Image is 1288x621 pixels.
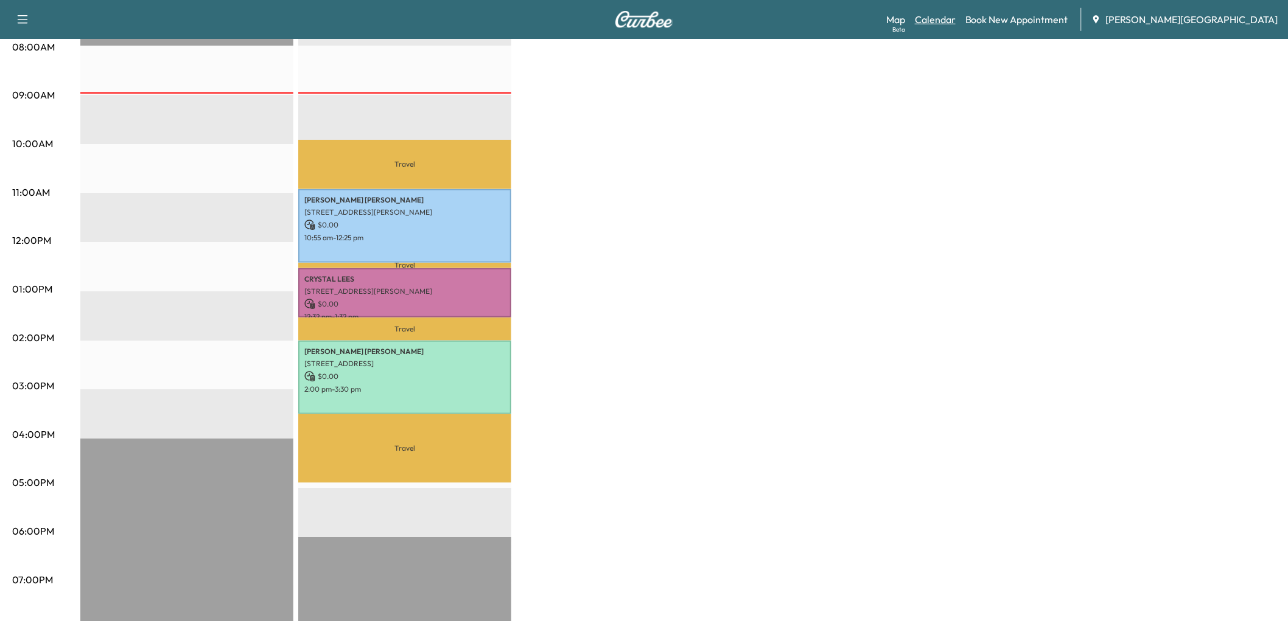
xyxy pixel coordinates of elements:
p: [STREET_ADDRESS][PERSON_NAME] [304,207,505,217]
p: CRYSTAL LEES [304,274,505,284]
p: $ 0.00 [304,220,505,231]
p: 09:00AM [12,88,55,102]
p: 06:00PM [12,524,54,538]
p: 05:00PM [12,475,54,490]
p: $ 0.00 [304,299,505,310]
p: Travel [298,317,511,341]
p: Travel [298,414,511,483]
p: Travel [298,140,511,189]
p: 08:00AM [12,40,55,54]
p: [STREET_ADDRESS][PERSON_NAME] [304,286,505,296]
a: Calendar [915,12,956,27]
p: [PERSON_NAME] [PERSON_NAME] [304,195,505,205]
p: 07:00PM [12,572,53,587]
p: 12:00PM [12,233,51,248]
span: [PERSON_NAME][GEOGRAPHIC_DATA] [1106,12,1278,27]
p: [STREET_ADDRESS] [304,359,505,369]
p: 03:00PM [12,378,54,393]
p: 04:00PM [12,427,55,442]
a: Book New Appointment [965,12,1068,27]
p: 10:55 am - 12:25 pm [304,233,505,243]
p: Travel [298,263,511,268]
div: Beta [892,25,905,34]
p: 10:00AM [12,136,53,151]
p: 12:32 pm - 1:32 pm [304,312,505,322]
p: [PERSON_NAME] [PERSON_NAME] [304,347,505,356]
a: MapBeta [886,12,905,27]
p: 2:00 pm - 3:30 pm [304,384,505,394]
p: $ 0.00 [304,371,505,382]
img: Curbee Logo [615,11,673,28]
p: 11:00AM [12,185,50,199]
p: 02:00PM [12,330,54,345]
p: 01:00PM [12,282,52,296]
